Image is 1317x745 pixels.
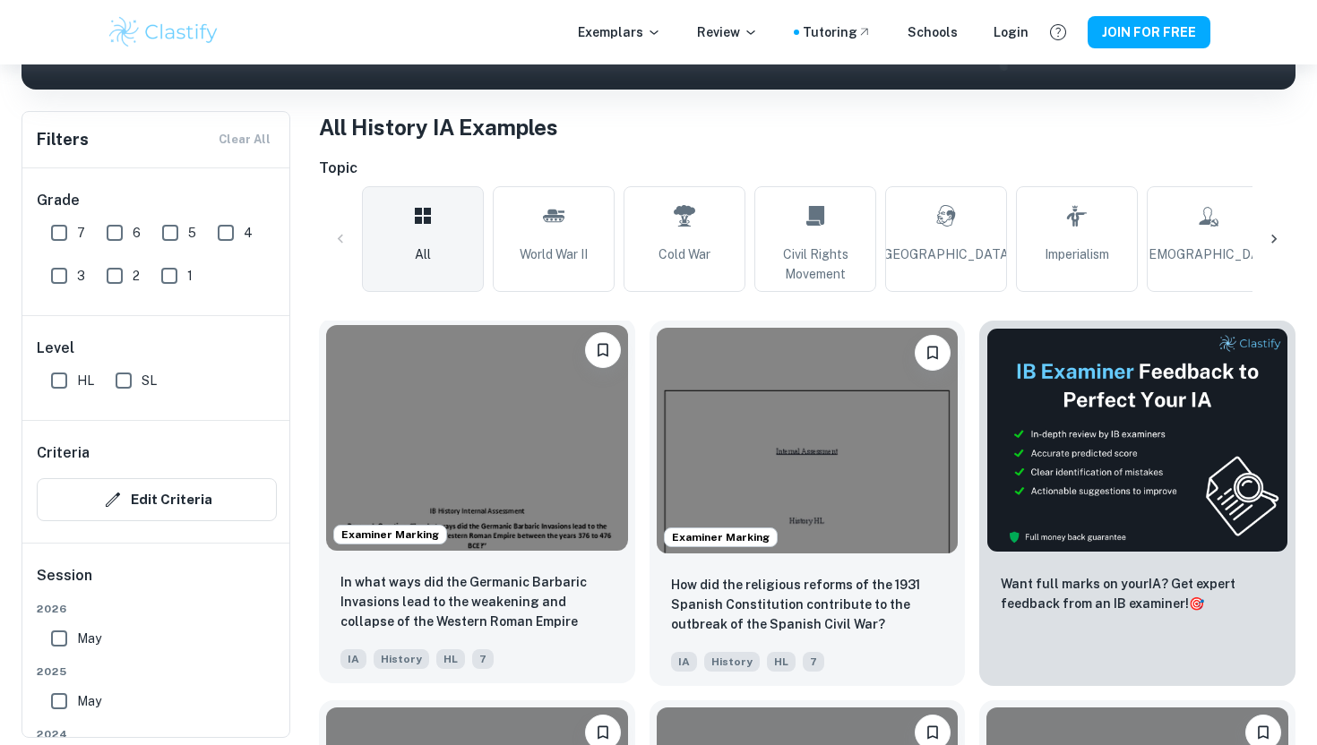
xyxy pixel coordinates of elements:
span: Imperialism [1045,244,1109,264]
p: Review [697,22,758,42]
span: World War II [520,244,588,264]
span: [DEMOGRAPHIC_DATA] [1136,244,1279,264]
a: Examiner MarkingPlease log in to bookmark exemplarsIn what ways did the Germanic Barbaric Invasio... [319,321,635,686]
h6: Topic [319,158,1295,179]
button: Please log in to bookmark exemplars [915,335,951,371]
span: 4 [244,223,253,243]
span: 7 [472,649,494,669]
p: How did the religious reforms of the 1931 Spanish Constitution contribute to the outbreak of the ... [671,575,944,634]
span: SL [142,371,157,390]
h6: Grade [37,190,277,211]
span: Examiner Marking [665,529,777,545]
span: [GEOGRAPHIC_DATA] [880,244,1012,264]
img: Thumbnail [986,328,1288,552]
a: Schools [908,22,958,42]
button: Please log in to bookmark exemplars [585,332,621,368]
span: 2025 [37,664,277,680]
span: 7 [803,652,824,672]
a: ThumbnailWant full marks on yourIA? Get expert feedback from an IB examiner! [979,321,1295,686]
span: 2024 [37,726,277,742]
img: Clastify logo [107,14,220,50]
button: Edit Criteria [37,478,277,521]
p: Exemplars [578,22,661,42]
span: Civil Rights Movement [762,244,868,284]
h6: Filters [37,127,89,152]
span: History [374,649,429,669]
span: 7 [77,223,85,243]
span: 2026 [37,601,277,617]
span: HL [77,371,94,390]
span: 6 [133,223,141,243]
a: Login [994,22,1029,42]
img: History IA example thumbnail: In what ways did the Germanic Barbaric I [326,325,628,551]
h1: All History IA Examples [319,111,1295,143]
h6: Criteria [37,442,90,464]
span: Cold War [658,244,710,264]
span: History [704,652,760,672]
h6: Session [37,565,277,601]
span: HL [436,649,465,669]
span: 🎯 [1189,596,1204,611]
span: IA [671,652,697,672]
span: 5 [188,223,196,243]
span: All [415,244,431,264]
a: Tutoring [803,22,872,42]
span: Examiner Marking [334,527,446,543]
p: In what ways did the Germanic Barbaric Invasions lead to the weakening and collapse of the Wester... [340,572,614,633]
span: IA [340,649,366,669]
span: 1 [187,266,193,286]
span: May [77,691,101,711]
h6: Level [37,338,277,359]
button: Help and Feedback [1043,17,1073,47]
a: Examiner MarkingPlease log in to bookmark exemplarsHow did the religious reforms of the 1931 Span... [650,321,966,686]
span: HL [767,652,796,672]
p: Want full marks on your IA ? Get expert feedback from an IB examiner! [1001,574,1274,613]
span: May [77,629,101,648]
span: 3 [77,266,85,286]
img: History IA example thumbnail: How did the religious reforms of the 193 [657,328,959,553]
button: JOIN FOR FREE [1088,16,1210,48]
span: 2 [133,266,140,286]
